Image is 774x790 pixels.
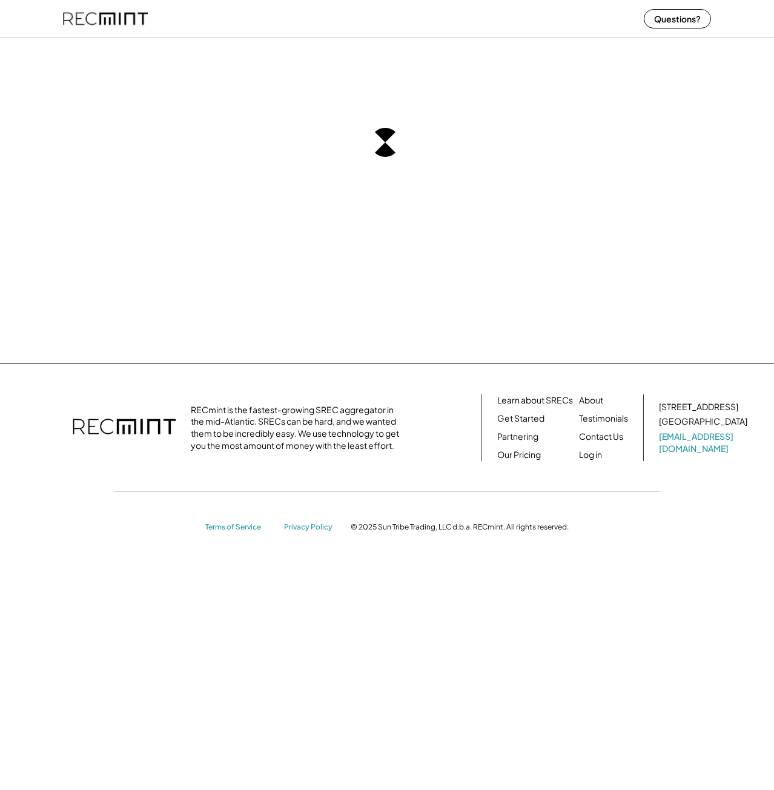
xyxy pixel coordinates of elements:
a: Learn about SRECs [497,394,573,407]
a: Log in [579,449,602,461]
a: About [579,394,603,407]
img: recmint-logotype%403x%20%281%29.jpeg [63,2,148,35]
a: Partnering [497,431,538,443]
button: Questions? [644,9,711,28]
div: RECmint is the fastest-growing SREC aggregator in the mid-Atlantic. SRECs can be hard, and we wan... [191,404,406,451]
a: Contact Us [579,431,623,443]
a: Get Started [497,413,544,425]
a: Privacy Policy [284,522,339,533]
div: [STREET_ADDRESS] [659,401,738,413]
div: [GEOGRAPHIC_DATA] [659,416,747,428]
a: Testimonials [579,413,628,425]
a: Our Pricing [497,449,541,461]
a: [EMAIL_ADDRESS][DOMAIN_NAME] [659,431,750,454]
a: Terms of Service [205,522,272,533]
img: recmint-logotype%403x.png [73,407,176,449]
div: © 2025 Sun Tribe Trading, LLC d.b.a. RECmint. All rights reserved. [351,522,569,532]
